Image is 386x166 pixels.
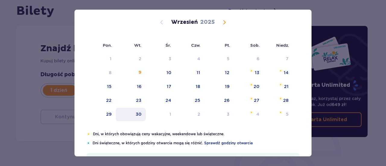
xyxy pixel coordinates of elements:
[264,66,293,80] td: niedziela, 14 września 2025
[87,66,116,80] td: Not available. poniedziałek, 8 września 2025
[87,108,116,121] td: poniedziałek, 29 września 2025
[87,80,116,93] td: poniedziałek, 15 września 2025
[225,43,230,48] small: Pt.
[264,94,293,107] td: niedziela, 28 września 2025
[195,97,200,103] div: 25
[254,97,259,103] div: 27
[176,80,205,93] td: czwartek, 18 września 2025
[256,111,259,117] div: 4
[106,97,112,103] div: 22
[87,52,116,66] td: Not available. poniedziałek, 1 września 2025
[146,52,176,66] td: Not available. środa, 3 września 2025
[234,52,264,66] td: Not available. sobota, 6 września 2025
[257,56,259,62] div: 6
[234,66,264,80] td: sobota, 13 września 2025
[225,83,229,89] div: 19
[134,43,141,48] small: Wt.
[227,56,229,62] div: 5
[254,83,259,89] div: 20
[93,131,299,137] p: Dni, w których obowiązują ceny wakacyjne, weekendowe lub świąteczne.
[169,56,171,62] div: 3
[224,97,229,103] div: 26
[250,43,260,48] small: Sob.
[146,108,176,121] td: środa, 1 października 2025
[276,43,289,48] small: Niedz.
[137,83,141,89] div: 16
[264,108,293,121] td: niedziela, 5 października 2025
[234,108,264,121] td: sobota, 4 października 2025
[264,80,293,93] td: niedziela, 21 września 2025
[227,111,229,117] div: 3
[264,52,293,66] td: Not available. niedziela, 7 września 2025
[167,83,171,89] div: 17
[204,66,234,80] td: piątek, 12 września 2025
[116,80,146,93] td: wtorek, 16 września 2025
[225,70,229,76] div: 12
[204,94,234,107] td: piątek, 26 września 2025
[166,97,171,103] div: 24
[146,80,176,93] td: środa, 17 września 2025
[116,66,146,80] td: wtorek, 9 września 2025
[136,111,141,117] div: 30
[138,70,141,76] div: 9
[136,97,141,103] div: 23
[93,140,299,146] p: Dni świąteczne, w których godziny otwarcia mogą się różnić.
[74,7,312,131] div: Calendar
[255,70,259,76] div: 13
[196,83,200,89] div: 18
[176,108,205,121] td: czwartek, 2 października 2025
[106,111,112,117] div: 29
[146,66,176,80] td: środa, 10 września 2025
[197,56,200,62] div: 4
[204,52,234,66] td: Not available. piątek, 5 września 2025
[166,43,171,48] small: Śr.
[176,94,205,107] td: czwartek, 25 września 2025
[204,140,253,146] a: Sprawdź godziny otwarcia
[87,94,116,107] td: poniedziałek, 22 września 2025
[139,56,141,62] div: 2
[197,70,200,76] div: 11
[176,52,205,66] td: Not available. czwartek, 4 września 2025
[107,83,112,89] div: 15
[176,66,205,80] td: czwartek, 11 września 2025
[146,94,176,107] td: środa, 24 września 2025
[116,108,146,121] td: wtorek, 30 września 2025
[166,70,171,76] div: 10
[191,43,201,48] small: Czw.
[109,70,112,76] div: 8
[234,80,264,93] td: sobota, 20 września 2025
[204,80,234,93] td: piątek, 19 września 2025
[103,43,112,48] small: Pon.
[234,94,264,107] td: sobota, 27 września 2025
[169,111,171,117] div: 1
[204,108,234,121] td: piątek, 3 października 2025
[116,52,146,66] td: Not available. wtorek, 2 września 2025
[116,94,146,107] td: wtorek, 23 września 2025
[198,111,200,117] div: 2
[110,56,112,62] div: 1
